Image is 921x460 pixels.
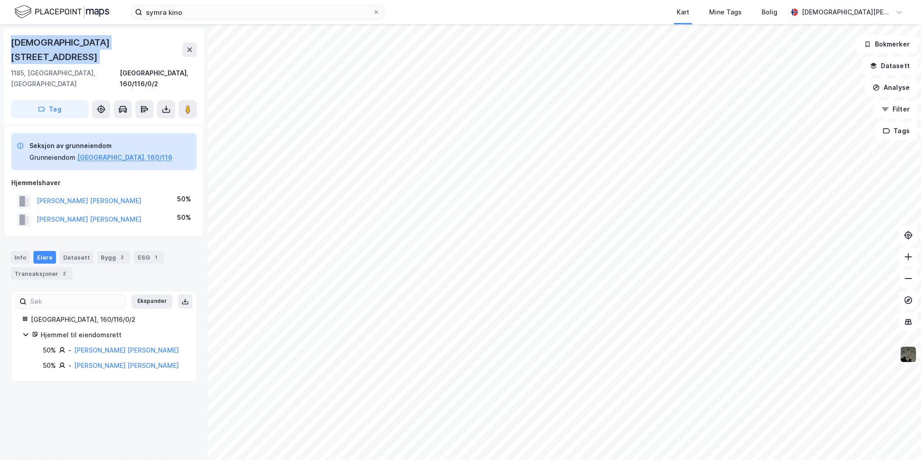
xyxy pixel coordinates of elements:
[31,314,186,325] div: [GEOGRAPHIC_DATA], 160/116/0/2
[68,345,71,356] div: -
[14,4,109,20] img: logo.f888ab2527a4732fd821a326f86c7f29.svg
[677,7,689,18] div: Kart
[74,346,179,354] a: [PERSON_NAME] [PERSON_NAME]
[33,251,56,264] div: Eiere
[11,177,196,188] div: Hjemmelshaver
[77,152,173,163] button: [GEOGRAPHIC_DATA], 160/116
[120,68,197,89] div: [GEOGRAPHIC_DATA], 160/116/0/2
[865,79,917,97] button: Analyse
[29,140,173,151] div: Seksjon av grunneiendom
[152,253,161,262] div: 1
[875,122,917,140] button: Tags
[29,152,75,163] div: Grunneiendom
[11,35,182,64] div: [DEMOGRAPHIC_DATA][STREET_ADDRESS]
[876,417,921,460] iframe: Chat Widget
[142,5,373,19] input: Søk på adresse, matrikkel, gårdeiere, leietakere eller personer
[856,35,917,53] button: Bokmerker
[802,7,892,18] div: [DEMOGRAPHIC_DATA][PERSON_NAME]
[60,251,94,264] div: Datasett
[177,194,191,204] div: 50%
[177,212,191,223] div: 50%
[134,251,164,264] div: ESG
[709,7,742,18] div: Mine Tags
[862,57,917,75] button: Datasett
[11,251,30,264] div: Info
[11,267,73,280] div: Transaksjoner
[118,253,127,262] div: 2
[874,100,917,118] button: Filter
[11,100,89,118] button: Tag
[68,360,71,371] div: -
[131,294,173,309] button: Ekspander
[900,346,917,363] img: 9k=
[74,362,179,369] a: [PERSON_NAME] [PERSON_NAME]
[43,345,56,356] div: 50%
[41,330,186,340] div: Hjemmel til eiendomsrett
[43,360,56,371] div: 50%
[60,269,69,278] div: 2
[11,68,120,89] div: 1185, [GEOGRAPHIC_DATA], [GEOGRAPHIC_DATA]
[762,7,777,18] div: Bolig
[27,295,126,308] input: Søk
[97,251,131,264] div: Bygg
